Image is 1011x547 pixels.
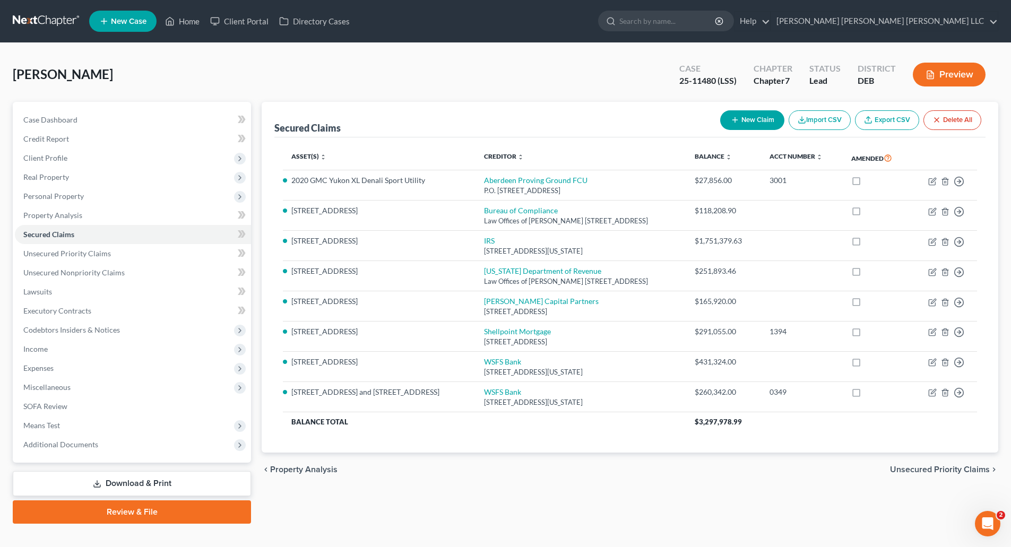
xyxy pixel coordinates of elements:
button: Unsecured Priority Claims chevron_right [890,465,998,474]
input: Search by name... [619,11,716,31]
a: Lawsuits [15,282,251,301]
li: [STREET_ADDRESS] [291,205,466,216]
span: Unsecured Priority Claims [23,249,111,258]
span: Means Test [23,421,60,430]
div: Law Offices of [PERSON_NAME] [STREET_ADDRESS] [484,276,678,286]
div: Secured Claims [274,121,341,134]
i: unfold_more [725,154,732,160]
i: unfold_more [517,154,524,160]
div: 3001 [770,175,834,186]
button: chevron_left Property Analysis [262,465,338,474]
a: SOFA Review [15,397,251,416]
div: District [858,63,896,75]
div: Chapter [754,63,792,75]
a: Balance unfold_more [695,152,732,160]
span: Case Dashboard [23,115,77,124]
a: Property Analysis [15,206,251,225]
a: WSFS Bank [484,387,521,396]
div: $27,856.00 [695,175,753,186]
div: $260,342.00 [695,387,753,397]
div: $165,920.00 [695,296,753,307]
span: $3,297,978.99 [695,418,742,426]
span: Expenses [23,363,54,372]
div: Lead [809,75,841,87]
i: unfold_more [816,154,823,160]
div: 25-11480 (LSS) [679,75,737,87]
a: Review & File [13,500,251,524]
div: [STREET_ADDRESS][US_STATE] [484,246,678,256]
a: Asset(s) unfold_more [291,152,326,160]
i: unfold_more [320,154,326,160]
div: P.O. [STREET_ADDRESS] [484,186,678,196]
div: Chapter [754,75,792,87]
div: Status [809,63,841,75]
div: 0349 [770,387,834,397]
iframe: Intercom live chat [975,511,1000,536]
li: [STREET_ADDRESS] [291,326,466,337]
span: Lawsuits [23,287,52,296]
li: [STREET_ADDRESS] [291,236,466,246]
span: Income [23,344,48,353]
a: Shellpoint Mortgage [484,327,551,336]
span: Miscellaneous [23,383,71,392]
a: Case Dashboard [15,110,251,129]
span: Personal Property [23,192,84,201]
div: 1394 [770,326,834,337]
a: Secured Claims [15,225,251,244]
div: [STREET_ADDRESS][US_STATE] [484,397,678,407]
a: [US_STATE] Department of Revenue [484,266,601,275]
a: Acct Number unfold_more [770,152,823,160]
a: Home [160,12,205,31]
a: Unsecured Nonpriority Claims [15,263,251,282]
button: Delete All [923,110,981,130]
a: Help [735,12,770,31]
a: Client Portal [205,12,274,31]
div: Law Offices of [PERSON_NAME] [STREET_ADDRESS] [484,216,678,226]
li: [STREET_ADDRESS] [291,266,466,276]
span: Unsecured Nonpriority Claims [23,268,125,277]
a: WSFS Bank [484,357,521,366]
i: chevron_left [262,465,270,474]
div: $291,055.00 [695,326,753,337]
a: Aberdeen Proving Ground FCU [484,176,587,185]
span: Secured Claims [23,230,74,239]
a: IRS [484,236,495,245]
li: 2020 GMC Yukon XL Denali Sport Utility [291,175,466,186]
div: Case [679,63,737,75]
div: $431,324.00 [695,357,753,367]
div: [STREET_ADDRESS] [484,337,678,347]
button: New Claim [720,110,784,130]
i: chevron_right [990,465,998,474]
th: Amended [843,146,910,170]
th: Balance Total [283,412,686,431]
span: 7 [785,75,790,85]
span: New Case [111,18,146,25]
li: [STREET_ADDRESS] [291,357,466,367]
span: [PERSON_NAME] [13,66,113,82]
a: [PERSON_NAME] [PERSON_NAME] [PERSON_NAME] LLC [771,12,998,31]
button: Preview [913,63,986,86]
span: SOFA Review [23,402,67,411]
a: [PERSON_NAME] Capital Partners [484,297,599,306]
a: Directory Cases [274,12,355,31]
a: Executory Contracts [15,301,251,320]
div: $251,893.46 [695,266,753,276]
div: $118,208.90 [695,205,753,216]
div: [STREET_ADDRESS][US_STATE] [484,367,678,377]
span: Real Property [23,172,69,181]
a: Credit Report [15,129,251,149]
button: Import CSV [789,110,851,130]
div: DEB [858,75,896,87]
span: Codebtors Insiders & Notices [23,325,120,334]
a: Creditor unfold_more [484,152,524,160]
span: Client Profile [23,153,67,162]
a: Bureau of Compliance [484,206,558,215]
a: Download & Print [13,471,251,496]
span: Additional Documents [23,440,98,449]
span: Unsecured Priority Claims [890,465,990,474]
li: [STREET_ADDRESS] [291,296,466,307]
span: Executory Contracts [23,306,91,315]
span: 2 [997,511,1005,519]
a: Export CSV [855,110,919,130]
li: [STREET_ADDRESS] and [STREET_ADDRESS] [291,387,466,397]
